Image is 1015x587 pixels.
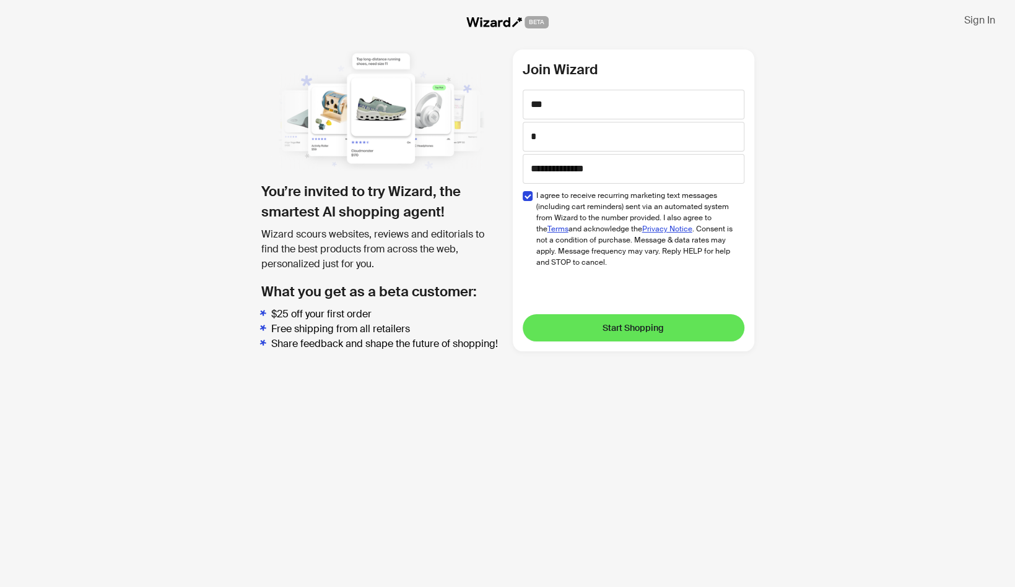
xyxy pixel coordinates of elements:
span: I agree to receive recurring marketing text messages (including cart reminders) sent via an autom... [536,190,735,268]
h2: Join Wizard [523,59,744,80]
li: Free shipping from all retailers [271,322,503,336]
li: Share feedback and shape the future of shopping! [271,336,503,351]
a: Privacy Notice [642,224,692,234]
span: Start Shopping [603,322,664,333]
button: Start Shopping [523,314,744,341]
button: Sign In [954,10,1005,30]
h2: What you get as a beta customer: [261,281,503,302]
div: Wizard scours websites, reviews and editorials to find the best products from across the web, per... [261,227,503,272]
span: Sign In [964,14,995,27]
span: BETA [525,16,549,28]
h1: You’re invited to try Wizard, the smartest AI shopping agent! [261,181,503,222]
li: $25 off your first order [271,307,503,322]
a: Terms [547,224,568,234]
